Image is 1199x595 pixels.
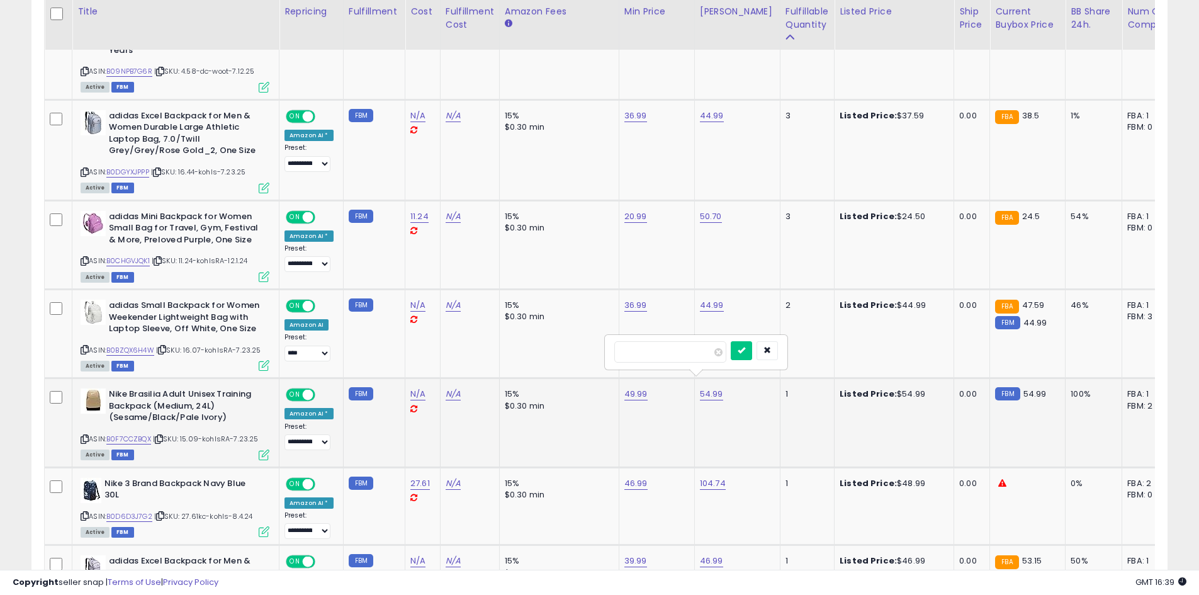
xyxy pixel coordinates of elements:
[284,230,334,242] div: Amazon AI *
[505,122,609,133] div: $0.30 min
[163,576,218,588] a: Privacy Policy
[840,555,897,567] b: Listed Price:
[840,555,944,567] div: $46.99
[106,511,152,522] a: B0D6D3J7G2
[700,110,724,122] a: 44.99
[106,345,154,356] a: B0BZQX6H4W
[111,450,134,460] span: FBM
[624,388,648,400] a: 49.99
[446,210,461,223] a: N/A
[81,183,110,193] span: All listings currently available for purchase on Amazon
[1022,210,1040,222] span: 24.5
[81,272,110,283] span: All listings currently available for purchase on Amazon
[1127,211,1169,222] div: FBA: 1
[284,333,334,361] div: Preset:
[106,66,152,77] a: B09NPB7G6R
[111,527,134,538] span: FBM
[77,5,274,18] div: Title
[840,477,897,489] b: Listed Price:
[700,210,722,223] a: 50.70
[840,388,897,400] b: Listed Price:
[959,5,984,31] div: Ship Price
[1071,388,1112,400] div: 100%
[1022,555,1042,567] span: 53.15
[785,5,829,31] div: Fulfillable Quantity
[284,5,338,18] div: Repricing
[995,5,1060,31] div: Current Buybox Price
[840,299,897,311] b: Listed Price:
[505,400,609,412] div: $0.30 min
[1022,299,1045,311] span: 47.59
[785,478,825,489] div: 1
[1023,388,1047,400] span: 54.99
[410,210,429,223] a: 11.24
[287,301,303,312] span: ON
[505,311,609,322] div: $0.30 min
[840,5,949,18] div: Listed Price
[446,477,461,490] a: N/A
[1071,110,1112,122] div: 1%
[313,111,334,122] span: OFF
[349,387,373,400] small: FBM
[349,477,373,490] small: FBM
[840,110,897,122] b: Listed Price:
[1071,555,1112,567] div: 50%
[349,109,373,122] small: FBM
[624,477,648,490] a: 46.99
[109,388,262,427] b: Nike Brasilia Adult Unisex Training Backpack (Medium, 24L) (Sesame/Black/Pale Ivory)
[81,388,106,414] img: 31yfjIz36NL._SL40_.jpg
[287,212,303,222] span: ON
[410,555,425,567] a: N/A
[505,489,609,501] div: $0.30 min
[313,212,334,222] span: OFF
[81,555,106,581] img: 41EO4clMQkL._SL40_.jpg
[1127,222,1169,234] div: FBM: 0
[1023,317,1047,329] span: 44.99
[505,5,614,18] div: Amazon Fees
[349,298,373,312] small: FBM
[1135,576,1186,588] span: 2025-08-15 16:39 GMT
[111,82,134,93] span: FBM
[624,5,689,18] div: Min Price
[313,301,334,312] span: OFF
[410,110,425,122] a: N/A
[505,211,609,222] div: 15%
[111,361,134,371] span: FBM
[1127,122,1169,133] div: FBM: 0
[1127,110,1169,122] div: FBA: 1
[153,434,259,444] span: | SKU: 15.09-kohlsRA-7.23.25
[109,300,262,338] b: adidas Small Backpack for Women Weekender Lightweight Bag with Laptop Sleeve, Off White, One Size
[106,434,151,445] a: B0F7CCZBQX
[313,479,334,489] span: OFF
[840,478,944,489] div: $48.99
[785,388,825,400] div: 1
[959,211,980,222] div: 0.00
[287,111,303,122] span: ON
[81,211,106,236] img: 416m-mLy1xL._SL40_.jpg
[840,211,944,222] div: $24.50
[81,300,106,325] img: 31Yjfv2E7fL._SL40_.jpg
[505,110,609,122] div: 15%
[624,299,647,312] a: 36.99
[446,299,461,312] a: N/A
[81,211,269,281] div: ASIN:
[995,211,1018,225] small: FBA
[284,144,334,172] div: Preset:
[624,555,647,567] a: 39.99
[81,110,106,135] img: 41NJPH95APL._SL40_.jpg
[154,511,253,521] span: | SKU: 27.61kc-kohls-8.4.24
[505,222,609,234] div: $0.30 min
[446,555,461,567] a: N/A
[785,555,825,567] div: 1
[1127,489,1169,501] div: FBM: 0
[81,450,110,460] span: All listings currently available for purchase on Amazon
[1071,478,1112,489] div: 0%
[81,527,110,538] span: All listings currently available for purchase on Amazon
[284,130,334,141] div: Amazon AI *
[410,388,425,400] a: N/A
[284,408,334,419] div: Amazon AI *
[111,272,134,283] span: FBM
[995,300,1018,314] small: FBA
[446,5,494,31] div: Fulfillment Cost
[287,479,303,489] span: ON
